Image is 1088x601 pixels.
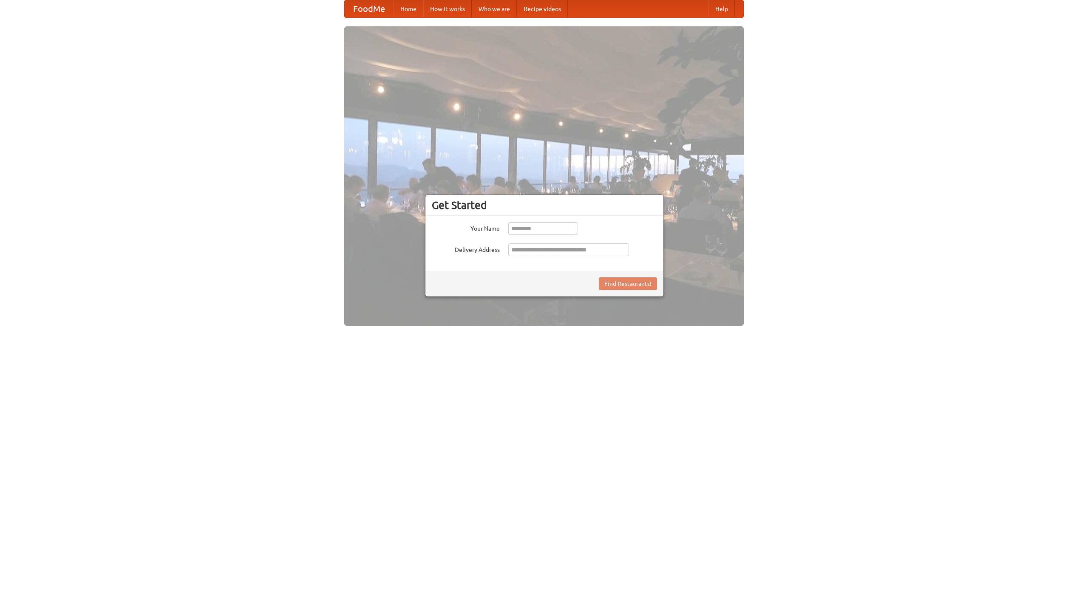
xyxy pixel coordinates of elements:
h3: Get Started [432,199,657,212]
a: Home [394,0,423,17]
a: How it works [423,0,472,17]
a: Who we are [472,0,517,17]
label: Your Name [432,222,500,233]
a: FoodMe [345,0,394,17]
a: Help [708,0,735,17]
button: Find Restaurants! [599,277,657,290]
a: Recipe videos [517,0,568,17]
label: Delivery Address [432,243,500,254]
